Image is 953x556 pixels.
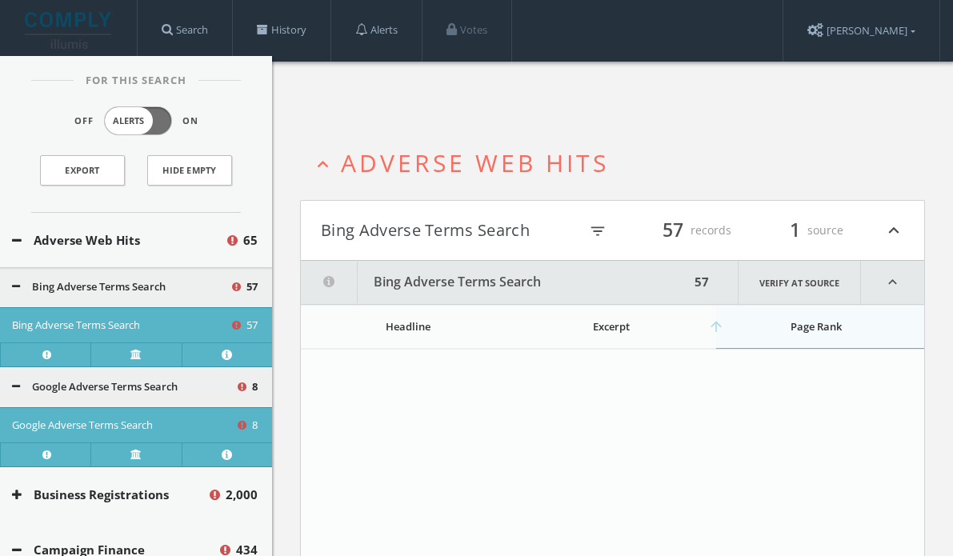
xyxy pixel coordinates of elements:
img: illumis [25,12,114,49]
span: 8 [252,418,258,434]
i: arrow_upward [708,318,724,334]
span: 8 [252,379,258,395]
button: Bing Adverse Terms Search [12,279,230,295]
span: Adverse Web Hits [341,146,609,179]
button: expand_lessAdverse Web Hits [312,150,925,176]
i: expand_less [861,261,924,304]
a: Verify at source [90,342,181,366]
a: Verify at source [90,442,181,466]
a: Export [40,155,125,186]
span: 1 [783,216,807,244]
div: 57 [690,261,714,304]
span: 57 [246,318,258,334]
span: 2,000 [226,486,258,504]
div: Excerpt [517,319,707,334]
a: Verify at source [738,261,861,304]
button: Bing Adverse Terms Search [12,318,230,334]
div: records [635,217,731,244]
i: filter_list [589,222,607,240]
button: Business Registrations [12,486,207,504]
i: expand_less [883,217,904,244]
button: Bing Adverse Terms Search [321,217,579,244]
div: source [747,217,843,244]
span: For This Search [74,73,198,89]
button: Bing Adverse Terms Search [301,261,690,304]
span: 57 [655,216,691,244]
span: Off [74,114,94,128]
span: 65 [243,231,258,250]
button: Google Adverse Terms Search [12,379,235,395]
span: 57 [246,279,258,295]
span: On [182,114,198,128]
button: Adverse Web Hits [12,231,225,250]
button: Google Adverse Terms Search [12,418,235,434]
i: expand_less [312,154,334,175]
button: Hide Empty [147,155,232,186]
div: Page Rank [724,319,908,334]
div: Headline [317,319,499,334]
